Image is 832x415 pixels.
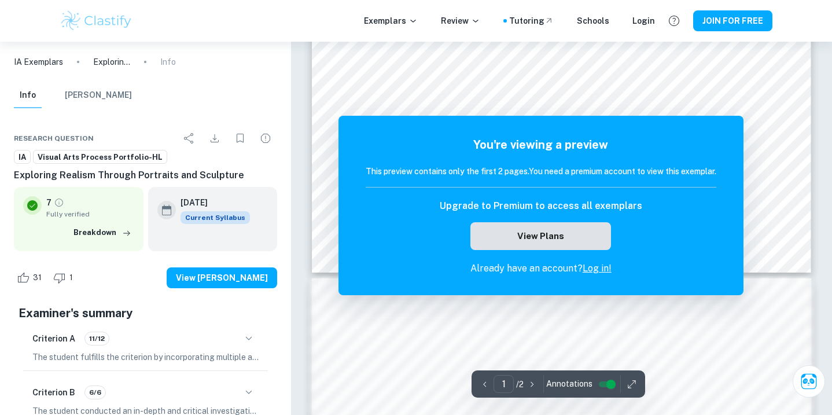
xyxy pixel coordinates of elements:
img: Clastify logo [60,9,133,32]
a: Grade fully verified [54,197,64,208]
p: Exploring Realism Through Portraits and Sculpture [93,56,130,68]
p: Already have an account? [366,262,716,276]
a: IA Exemplars [14,56,63,68]
a: Login [632,14,655,27]
span: 11/12 [85,333,109,344]
a: IA [14,150,31,164]
span: IA [14,152,30,163]
a: Tutoring [509,14,554,27]
div: This exemplar is based on the current syllabus. Feel free to refer to it for inspiration/ideas wh... [181,211,250,224]
span: Annotations [546,378,592,390]
span: Visual Arts Process Portfolio-HL [34,152,167,163]
div: Share [178,127,201,150]
button: View Plans [470,222,610,250]
span: Fully verified [46,209,134,219]
p: / 2 [516,378,524,391]
span: Current Syllabus [181,211,250,224]
span: 6/6 [85,387,105,398]
p: The student fulfills the criterion by incorporating multiple art-making formats from different ca... [32,351,259,363]
h6: This preview contains only the first 2 pages. You need a premium account to view this exemplar. [366,165,716,178]
h5: Examiner's summary [19,304,273,322]
button: Info [14,83,42,108]
p: Info [160,56,176,68]
button: Breakdown [71,224,134,241]
p: Review [441,14,480,27]
h5: You're viewing a preview [366,136,716,153]
a: Log in! [583,263,612,274]
h6: Upgrade to Premium to access all exemplars [440,199,642,213]
button: JOIN FOR FREE [693,10,772,31]
div: Dislike [50,269,79,287]
div: Download [203,127,226,150]
a: Visual Arts Process Portfolio-HL [33,150,167,164]
h6: Exploring Realism Through Portraits and Sculpture [14,168,277,182]
button: View [PERSON_NAME] [167,267,277,288]
h6: [DATE] [181,196,241,209]
button: Help and Feedback [664,11,684,31]
span: Research question [14,133,94,144]
div: Bookmark [229,127,252,150]
span: 31 [27,272,48,284]
p: 7 [46,196,51,209]
button: [PERSON_NAME] [65,83,132,108]
h6: Criterion A [32,332,75,345]
div: Report issue [254,127,277,150]
span: 1 [63,272,79,284]
h6: Criterion B [32,386,75,399]
a: Schools [577,14,609,27]
p: Exemplars [364,14,418,27]
div: Like [14,269,48,287]
button: Ask Clai [793,365,825,398]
